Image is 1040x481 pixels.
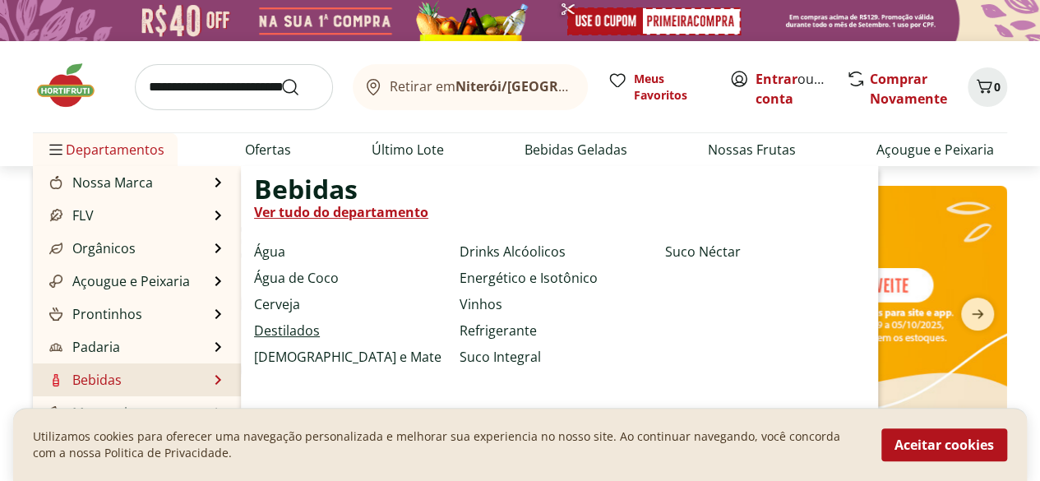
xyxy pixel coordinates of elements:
[708,140,796,160] a: Nossas Frutas
[525,140,627,160] a: Bebidas Geladas
[46,304,142,324] a: ProntinhosProntinhos
[460,347,541,367] a: Suco Integral
[254,179,358,199] span: Bebidas
[665,242,741,261] a: Suco Néctar
[460,321,537,340] a: Refrigerante
[390,79,571,94] span: Retirar em
[49,373,62,386] img: Bebidas
[756,70,797,88] a: Entrar
[756,69,829,109] span: ou
[49,209,62,222] img: FLV
[33,61,115,110] img: Hortifruti
[254,202,428,222] a: Ver tudo do departamento
[46,271,190,291] a: Açougue e PeixariaAçougue e Peixaria
[46,130,66,169] button: Menu
[994,79,1001,95] span: 0
[46,130,164,169] span: Departamentos
[876,140,994,160] a: Açougue e Peixaria
[460,242,566,261] a: Drinks Alcóolicos
[254,242,285,261] a: Água
[46,370,122,390] a: BebidasBebidas
[49,340,62,354] img: Padaria
[948,298,1007,331] button: next
[608,71,710,104] a: Meus Favoritos
[254,347,441,367] a: [DEMOGRAPHIC_DATA] e Mate
[46,173,153,192] a: Nossa MarcaNossa Marca
[33,428,862,461] p: Utilizamos cookies para oferecer uma navegação personalizada e melhorar sua experiencia no nosso ...
[46,337,120,357] a: PadariaPadaria
[46,238,136,258] a: OrgânicosOrgânicos
[49,308,62,321] img: Prontinhos
[46,403,135,423] a: MerceariaMercearia
[245,140,291,160] a: Ofertas
[49,406,62,419] img: Mercearia
[460,294,502,314] a: Vinhos
[254,268,339,288] a: Água de Coco
[254,294,300,314] a: Cerveja
[135,64,333,110] input: search
[870,70,947,108] a: Comprar Novamente
[756,70,846,108] a: Criar conta
[634,71,710,104] span: Meus Favoritos
[881,428,1007,461] button: Aceitar cookies
[280,77,320,97] button: Submit Search
[46,206,94,225] a: FLVFLV
[353,64,588,110] button: Retirar emNiterói/[GEOGRAPHIC_DATA]
[372,140,444,160] a: Último Lote
[968,67,1007,107] button: Carrinho
[460,268,598,288] a: Energético e Isotônico
[49,275,62,288] img: Açougue e Peixaria
[254,321,320,340] a: Destilados
[455,77,643,95] b: Niterói/[GEOGRAPHIC_DATA]
[49,242,62,255] img: Orgânicos
[49,176,62,189] img: Nossa Marca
